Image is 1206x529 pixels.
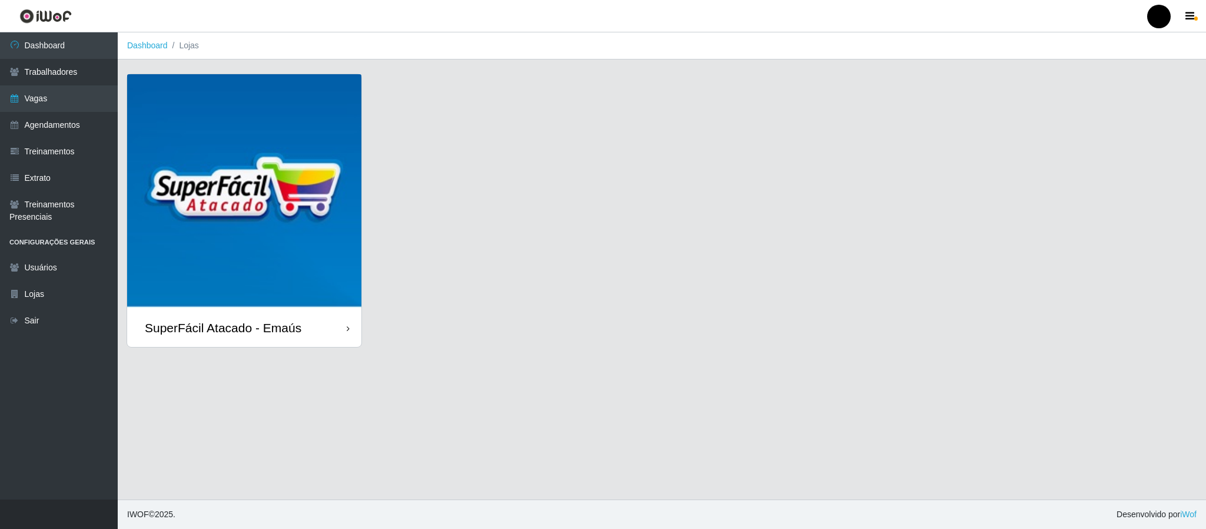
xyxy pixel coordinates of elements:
[145,320,301,335] div: SuperFácil Atacado - Emaús
[1180,510,1197,519] a: iWof
[127,508,175,521] span: © 2025 .
[168,39,199,52] li: Lojas
[127,41,168,50] a: Dashboard
[19,9,72,24] img: CoreUI Logo
[127,510,149,519] span: IWOF
[118,32,1206,59] nav: breadcrumb
[127,74,361,309] img: cardImg
[127,74,361,347] a: SuperFácil Atacado - Emaús
[1117,508,1197,521] span: Desenvolvido por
